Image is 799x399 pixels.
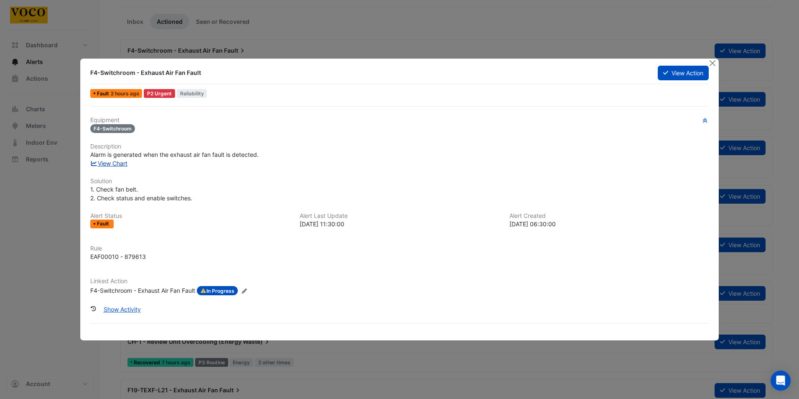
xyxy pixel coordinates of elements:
[90,278,709,285] h6: Linked Action
[197,286,238,295] span: In Progress
[90,160,127,167] a: View Chart
[771,371,791,391] div: Open Intercom Messenger
[509,220,709,228] div: [DATE] 06:30:00
[111,90,139,97] span: Mon 11-Aug-2025 11:30 AEST
[90,286,195,295] div: F4-Switchroom - Exhaust Air Fan Fault
[509,212,709,220] h6: Alert Created
[144,89,175,98] div: P2 Urgent
[658,66,709,80] button: View Action
[90,69,647,77] div: F4-Switchroom - Exhaust Air Fan Fault
[90,186,192,202] span: 1. Check fan belt. 2. Check status and enable switches.
[90,117,709,124] h6: Equipment
[708,59,717,67] button: Close
[90,178,709,185] h6: Solution
[97,221,111,226] span: Fault
[90,212,290,220] h6: Alert Status
[300,212,499,220] h6: Alert Last Update
[90,124,135,133] span: F4-Switchroom
[90,245,709,252] h6: Rule
[300,220,499,228] div: [DATE] 11:30:00
[97,91,111,96] span: Fault
[90,143,709,150] h6: Description
[241,288,247,294] fa-icon: Edit Linked Action
[90,151,259,158] span: Alarm is generated when the exhaust air fan fault is detected.
[177,89,207,98] span: Reliability
[98,302,146,317] button: Show Activity
[90,252,146,261] div: EAF00010 - 879613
